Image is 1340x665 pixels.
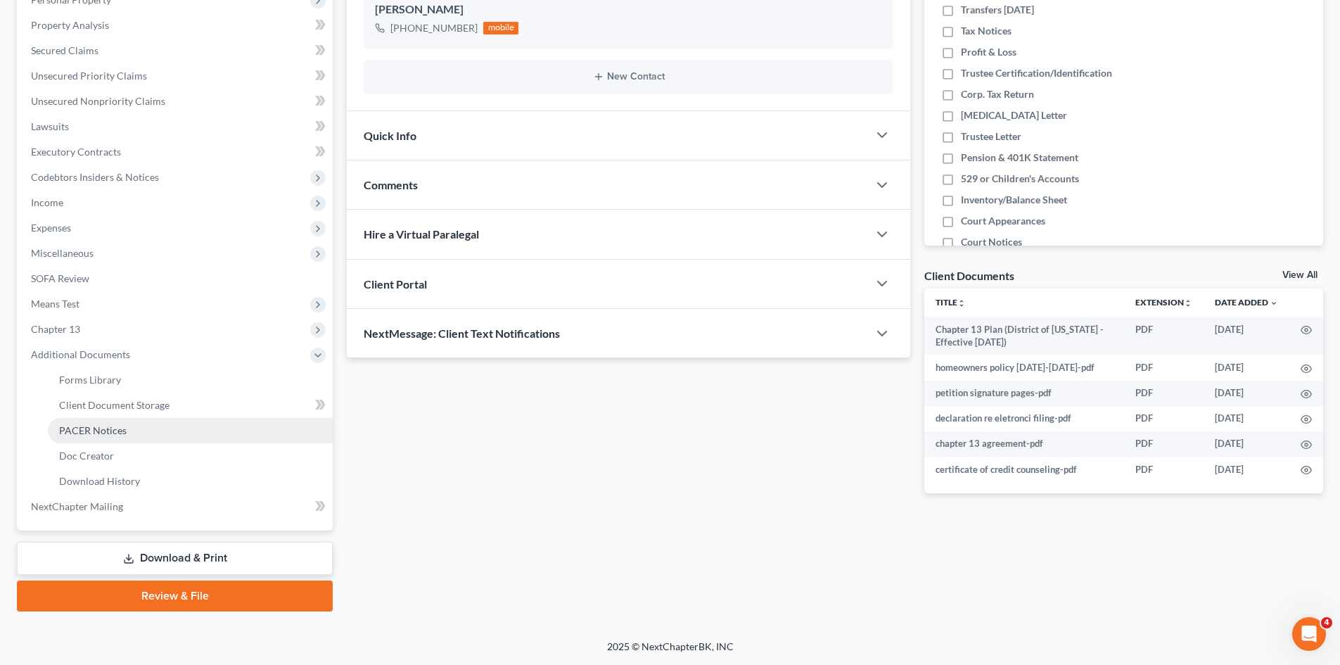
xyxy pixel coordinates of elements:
[1124,355,1204,380] td: PDF
[961,235,1022,249] span: Court Notices
[31,70,147,82] span: Unsecured Priority Claims
[364,178,418,191] span: Comments
[31,19,109,31] span: Property Analysis
[375,1,882,18] div: [PERSON_NAME]
[59,424,127,436] span: PACER Notices
[961,24,1012,38] span: Tax Notices
[1204,381,1289,406] td: [DATE]
[59,399,170,411] span: Client Document Storage
[961,193,1067,207] span: Inventory/Balance Sheet
[17,581,333,612] a: Review & File
[20,89,333,114] a: Unsecured Nonpriority Claims
[924,381,1124,406] td: petition signature pages-pdf
[1124,457,1204,482] td: PDF
[59,475,140,487] span: Download History
[1184,299,1192,308] i: unfold_more
[1204,355,1289,380] td: [DATE]
[961,66,1112,80] span: Trustee Certification/Identification
[31,171,159,183] span: Codebtors Insiders & Notices
[31,298,79,310] span: Means Test
[1215,297,1278,308] a: Date Added expand_more
[48,418,333,443] a: PACER Notices
[483,22,518,34] div: mobile
[31,222,71,234] span: Expenses
[31,500,123,512] span: NextChapter Mailing
[1204,317,1289,355] td: [DATE]
[364,129,416,142] span: Quick Info
[20,114,333,139] a: Lawsuits
[924,268,1014,283] div: Client Documents
[924,317,1124,355] td: Chapter 13 Plan (District of [US_STATE] - Effective [DATE])
[924,431,1124,457] td: chapter 13 agreement-pdf
[961,87,1034,101] span: Corp. Tax Return
[31,348,130,360] span: Additional Documents
[1204,431,1289,457] td: [DATE]
[59,450,114,462] span: Doc Creator
[1124,317,1204,355] td: PDF
[31,44,98,56] span: Secured Claims
[31,272,89,284] span: SOFA Review
[364,277,427,291] span: Client Portal
[957,299,966,308] i: unfold_more
[961,151,1078,165] span: Pension & 401K Statement
[961,214,1045,228] span: Court Appearances
[961,108,1067,122] span: [MEDICAL_DATA] Letter
[364,227,479,241] span: Hire a Virtual Paralegal
[48,367,333,393] a: Forms Library
[20,13,333,38] a: Property Analysis
[961,3,1034,17] span: Transfers [DATE]
[961,129,1021,144] span: Trustee Letter
[31,247,94,259] span: Miscellaneous
[924,457,1124,482] td: certificate of credit counseling-pdf
[59,374,121,386] span: Forms Library
[31,146,121,158] span: Executory Contracts
[390,21,478,35] div: [PHONE_NUMBER]
[961,45,1016,59] span: Profit & Loss
[31,323,80,335] span: Chapter 13
[20,38,333,63] a: Secured Claims
[17,542,333,575] a: Download & Print
[1124,406,1204,431] td: PDF
[1270,299,1278,308] i: expand_more
[1124,431,1204,457] td: PDF
[364,327,560,340] span: NextMessage: Client Text Notifications
[20,139,333,165] a: Executory Contracts
[1135,297,1192,308] a: Extensionunfold_more
[48,393,333,418] a: Client Document Storage
[20,63,333,89] a: Unsecured Priority Claims
[1204,406,1289,431] td: [DATE]
[1124,381,1204,406] td: PDF
[31,120,69,132] span: Lawsuits
[1282,270,1317,280] a: View All
[1204,457,1289,482] td: [DATE]
[924,355,1124,380] td: homeowners policy [DATE]-[DATE]-pdf
[31,95,165,107] span: Unsecured Nonpriority Claims
[1321,617,1332,628] span: 4
[48,443,333,469] a: Doc Creator
[20,266,333,291] a: SOFA Review
[48,469,333,494] a: Download History
[936,297,966,308] a: Titleunfold_more
[375,71,882,82] button: New Contact
[961,172,1079,186] span: 529 or Children's Accounts
[1292,617,1326,651] iframe: Intercom live chat
[31,196,63,208] span: Income
[269,640,1071,665] div: 2025 © NextChapterBK, INC
[924,406,1124,431] td: declaration re eletronci filing-pdf
[20,494,333,519] a: NextChapter Mailing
